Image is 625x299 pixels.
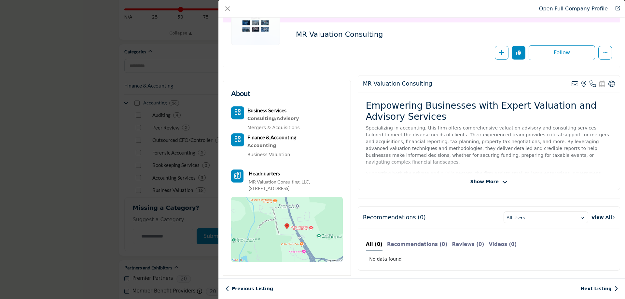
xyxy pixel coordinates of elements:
a: Previous Listing [225,285,273,292]
button: Redirect to login page [512,46,525,60]
b: Recommendations (0) [387,241,448,247]
img: Location Map [231,197,343,262]
b: Finance & Accounting [247,134,296,140]
h3: All Users [507,214,525,221]
p: MR Valuation Consulting, LLC, [STREET_ADDRESS] [249,179,343,191]
a: Business Services [247,108,286,113]
div: Business consulting, mergers & acquisitions, growth strategies [247,114,300,123]
a: Accounting [247,141,296,150]
a: Redirect to mr-valuation-consulting [539,6,608,12]
b: All (0) [366,241,382,247]
h2: Recommendations (0) [363,214,426,221]
p: Specializing in accounting, this firm offers comprehensive valuation advisory and consulting serv... [366,125,612,166]
span: No data found [369,256,402,263]
h2: About [231,88,250,99]
a: View All [591,214,615,221]
button: Category Icon [231,106,244,119]
b: Headquarters [249,170,280,177]
p: Supporting both the private and public sectors, the firm assists small to large enterprises, gove... [366,170,612,211]
button: Redirect to login [529,45,595,60]
h2: MR Valuation Consulting [296,30,475,39]
button: Redirect to login page [495,46,508,60]
a: Consulting/Advisory [247,114,300,123]
a: Finance & Accounting [247,135,296,140]
button: More Options [598,46,612,60]
b: Business Services [247,107,286,113]
button: Headquarter icon [231,170,243,183]
b: Videos (0) [489,241,517,247]
h2: MR Valuation Consulting [363,80,432,87]
button: Category Icon [231,133,244,146]
button: Close [223,4,232,13]
a: Mergers & Acquisitions [247,125,300,130]
a: Redirect to mr-valuation-consulting [611,5,620,13]
span: Show More [470,178,499,185]
b: Reviews (0) [452,241,484,247]
h2: Empowering Businesses with Expert Valuation and Advisory Services [366,100,612,122]
a: Business Valuation [247,152,290,157]
button: All Users [504,211,588,223]
div: Financial statements, bookkeeping, auditing [247,141,296,150]
a: Next Listing [581,285,618,292]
